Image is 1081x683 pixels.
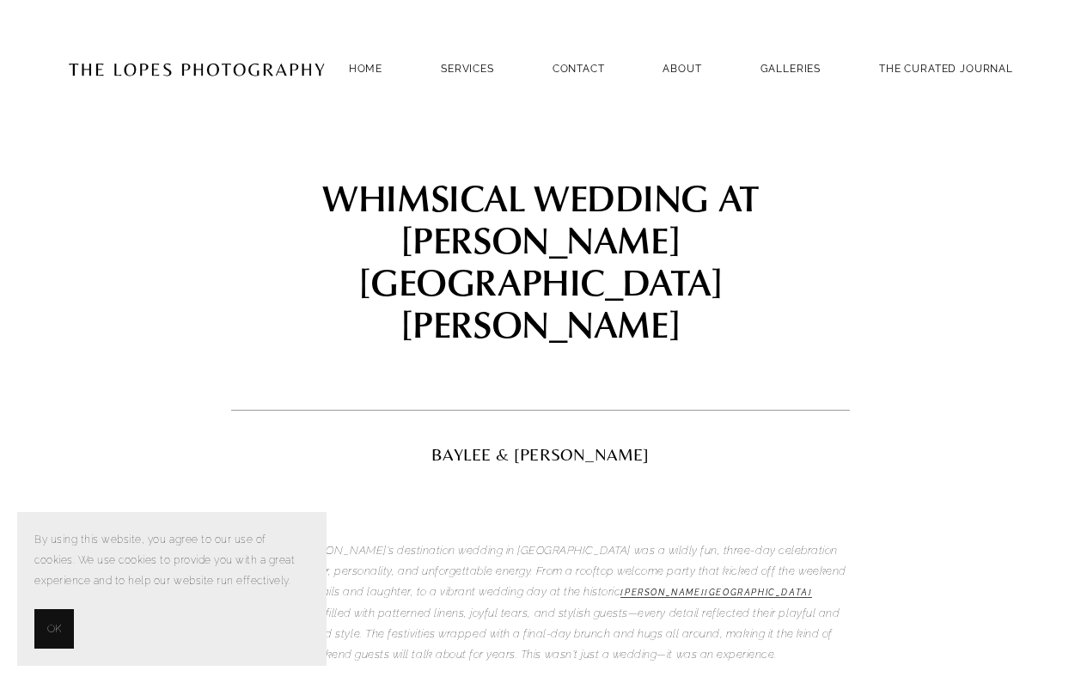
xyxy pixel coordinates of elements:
[349,57,382,80] a: Home
[34,529,309,592] p: By using this website, you agree to our use of cookies. We use cookies to provide you with a grea...
[553,57,605,80] a: Contact
[47,619,61,639] span: OK
[17,512,327,666] section: Cookie banner
[760,57,821,80] a: GALLERIES
[34,609,74,649] button: OK
[235,544,849,599] em: Baylee & [PERSON_NAME]’s destination wedding in [GEOGRAPHIC_DATA] was a wildly fun, three-day cel...
[68,27,326,111] img: Portugal Wedding Photographer | The Lopes Photography
[441,63,494,75] a: SERVICES
[231,176,850,345] h1: WHIMSICAL WEDDING AT [PERSON_NAME][GEOGRAPHIC_DATA][PERSON_NAME]
[879,57,1013,80] a: THE CURATED JOURNAL
[231,446,850,463] h2: BAYLEE & [PERSON_NAME]
[663,57,701,80] a: ABOUT
[248,607,843,662] em: filled with patterned linens, joyful tears, and stylish guests—every detail reflected their playf...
